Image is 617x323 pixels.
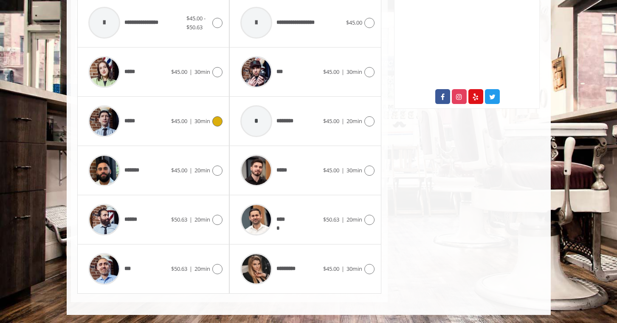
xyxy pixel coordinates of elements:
[189,265,192,272] span: |
[346,19,362,26] span: $45.00
[171,117,187,125] span: $45.00
[347,166,362,174] span: 30min
[323,166,339,174] span: $45.00
[171,68,187,76] span: $45.00
[341,265,344,272] span: |
[186,14,206,31] span: $45.00 - $50.63
[194,166,210,174] span: 20min
[189,68,192,76] span: |
[341,117,344,125] span: |
[194,68,210,76] span: 30min
[194,216,210,223] span: 20min
[189,117,192,125] span: |
[341,68,344,76] span: |
[189,166,192,174] span: |
[323,117,339,125] span: $45.00
[189,216,192,223] span: |
[341,166,344,174] span: |
[171,216,187,223] span: $50.63
[323,216,339,223] span: $50.63
[194,265,210,272] span: 20min
[347,265,362,272] span: 30min
[341,216,344,223] span: |
[171,265,187,272] span: $50.63
[323,68,339,76] span: $45.00
[323,265,339,272] span: $45.00
[171,166,187,174] span: $45.00
[194,117,210,125] span: 30min
[347,68,362,76] span: 30min
[347,117,362,125] span: 20min
[347,216,362,223] span: 20min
